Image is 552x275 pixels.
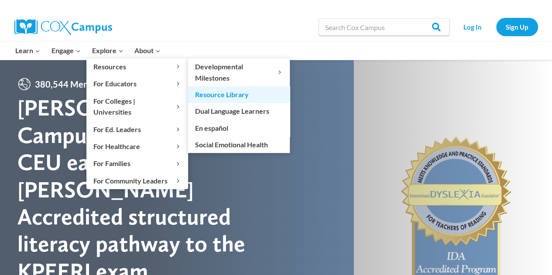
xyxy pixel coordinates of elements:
[86,138,188,155] button: Child menu of For Healthcare
[14,19,112,35] img: Cox Campus
[86,75,188,92] button: Child menu of For Educators
[188,58,290,86] button: Child menu of Developmental Milestones
[86,172,188,189] button: Child menu of For Community Leaders
[86,41,129,60] button: Child menu of Explore
[188,119,290,136] a: En español
[188,86,290,103] a: Resource Library
[86,121,188,137] button: Child menu of For Ed. Leaders
[188,136,290,153] a: Social Emotional Health
[319,18,449,36] input: Search Cox Campus
[86,58,188,75] button: Child menu of Resources
[188,103,290,119] a: Dual Language Learners
[46,41,86,60] button: Child menu of Engage
[86,92,188,120] button: Child menu of For Colleges | Universities
[454,18,538,36] nav: Secondary Navigation
[86,155,188,172] button: Child menu of For Families
[10,41,46,60] button: Child menu of Learn
[496,18,538,36] a: Sign Up
[10,41,166,60] nav: Primary Navigation
[31,77,111,91] span: 380,544 Members
[129,41,166,60] button: Child menu of About
[454,18,492,36] a: Log In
